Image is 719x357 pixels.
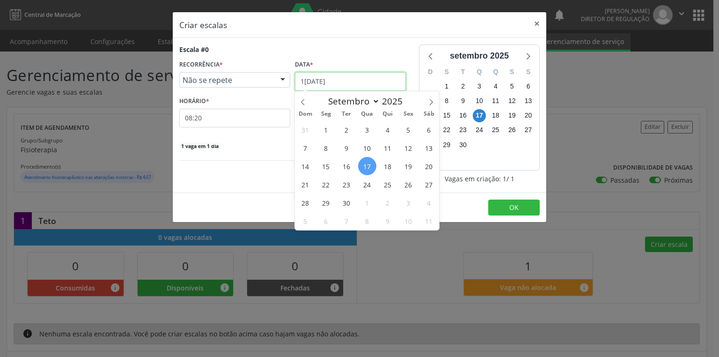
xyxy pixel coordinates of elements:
span: Qua [357,111,377,117]
span: Outubro 4, 2025 [419,193,438,212]
span: Setembro 8, 2025 [317,139,335,157]
span: Setembro 18, 2025 [379,157,397,175]
span: quarta-feira, 3 de setembro de 2025 [473,80,486,93]
span: Setembro 28, 2025 [296,193,315,212]
span: terça-feira, 2 de setembro de 2025 [456,80,470,93]
span: Setembro 20, 2025 [419,157,438,175]
div: S [439,65,455,79]
label: RECORRÊNCIA [179,58,223,72]
span: Setembro 3, 2025 [358,120,376,139]
span: Setembro 26, 2025 [399,175,418,193]
span: Sex [398,111,418,117]
span: Setembro 7, 2025 [296,139,315,157]
span: quinta-feira, 4 de setembro de 2025 [489,80,502,93]
select: Month [323,95,380,108]
label: Data [295,58,313,72]
div: S [504,65,520,79]
div: Q [487,65,504,79]
span: Setembro 15, 2025 [317,157,335,175]
span: segunda-feira, 1 de setembro de 2025 [440,80,453,93]
span: quinta-feira, 11 de setembro de 2025 [489,95,502,108]
span: Setembro 13, 2025 [419,139,438,157]
span: Setembro 16, 2025 [337,157,356,175]
input: 00:00 [179,109,290,127]
span: sábado, 6 de setembro de 2025 [522,80,535,93]
span: Agosto 31, 2025 [296,120,315,139]
span: quinta-feira, 25 de setembro de 2025 [489,124,502,137]
div: Q [471,65,488,79]
span: Qui [377,111,398,117]
span: Outubro 9, 2025 [379,212,397,230]
span: Outubro 11, 2025 [419,212,438,230]
span: Dom [295,111,315,117]
label: HORÁRIO [179,94,209,109]
span: 1 vaga em 1 dia [179,142,220,150]
div: S [520,65,536,79]
span: quarta-feira, 17 de setembro de 2025 [473,109,486,122]
span: Setembro 21, 2025 [296,175,315,193]
span: terça-feira, 23 de setembro de 2025 [456,124,470,137]
span: Setembro 1, 2025 [317,120,335,139]
span: Setembro 30, 2025 [337,193,356,212]
span: terça-feira, 16 de setembro de 2025 [456,109,470,122]
span: Seg [315,111,336,117]
span: Setembro 2, 2025 [337,120,356,139]
span: segunda-feira, 22 de setembro de 2025 [440,124,453,137]
span: Setembro 25, 2025 [379,175,397,193]
span: / 1 [506,174,514,184]
span: Sáb [418,111,439,117]
span: sexta-feira, 5 de setembro de 2025 [506,80,519,93]
span: OK [509,203,519,212]
span: Outubro 5, 2025 [296,212,315,230]
input: Selecione uma data [295,72,406,91]
button: Close [528,12,546,35]
span: terça-feira, 9 de setembro de 2025 [456,95,470,108]
span: Outubro 8, 2025 [358,212,376,230]
div: setembro 2025 [446,50,513,62]
span: quarta-feira, 10 de setembro de 2025 [473,95,486,108]
span: Ter [336,111,357,117]
span: sexta-feira, 26 de setembro de 2025 [506,124,519,137]
span: Setembro 27, 2025 [419,175,438,193]
span: Setembro 22, 2025 [317,175,335,193]
input: Year [380,95,411,107]
span: Setembro 17, 2025 [358,157,376,175]
span: quinta-feira, 18 de setembro de 2025 [489,109,502,122]
span: segunda-feira, 8 de setembro de 2025 [440,95,453,108]
span: Outubro 6, 2025 [317,212,335,230]
div: Escala #0 [179,45,209,54]
span: sexta-feira, 12 de setembro de 2025 [506,95,519,108]
div: D [422,65,439,79]
button: OK [488,200,540,216]
span: Setembro 5, 2025 [399,120,418,139]
span: Setembro 19, 2025 [399,157,418,175]
span: Setembro 29, 2025 [317,193,335,212]
span: Setembro 12, 2025 [399,139,418,157]
span: segunda-feira, 29 de setembro de 2025 [440,138,453,151]
span: Outubro 7, 2025 [337,212,356,230]
span: Outubro 3, 2025 [399,193,418,212]
span: Outubro 2, 2025 [379,193,397,212]
span: sexta-feira, 19 de setembro de 2025 [506,109,519,122]
span: Setembro 11, 2025 [379,139,397,157]
span: Setembro 9, 2025 [337,139,356,157]
span: segunda-feira, 15 de setembro de 2025 [440,109,453,122]
h5: Criar escalas [179,19,227,31]
span: Setembro 10, 2025 [358,139,376,157]
span: Setembro 6, 2025 [419,120,438,139]
span: Setembro 24, 2025 [358,175,376,193]
span: quarta-feira, 24 de setembro de 2025 [473,124,486,137]
span: Setembro 4, 2025 [379,120,397,139]
span: Setembro 14, 2025 [296,157,315,175]
div: Vagas em criação: 1 [419,174,540,184]
span: Outubro 10, 2025 [399,212,418,230]
span: sábado, 13 de setembro de 2025 [522,95,535,108]
div: T [455,65,471,79]
span: sábado, 27 de setembro de 2025 [522,124,535,137]
span: Outubro 1, 2025 [358,193,376,212]
span: terça-feira, 30 de setembro de 2025 [456,138,470,151]
span: Setembro 23, 2025 [337,175,356,193]
span: Não se repete [183,75,271,85]
span: sábado, 20 de setembro de 2025 [522,109,535,122]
